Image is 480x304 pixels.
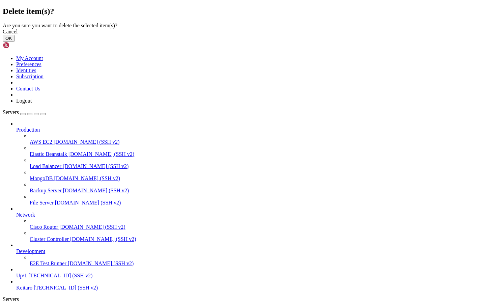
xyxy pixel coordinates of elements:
[16,285,32,291] span: Keitaro
[3,221,43,227] span: [+] Running 2/2
[16,273,477,279] a: Up/1 [TECHNICAL_ID] (SSH v2)
[30,188,62,193] span: Backup Server
[3,199,392,205] x-row: [0000] /opt/uptime-kuma/compose.yaml: the attribute `version` is obsolete, it will be ignored, pl...
[3,109,46,115] a: Servers
[30,157,477,169] li: Load Balancer [DOMAIN_NAME] (SSH v2)
[16,248,477,254] a: Development
[3,193,392,199] x-row: Network uptime-kuma_default
[3,25,392,31] x-row: container_name: uptime-kuma
[16,267,477,279] li: Up/1 [TECHNICAL_ID] (SSH v2)
[94,255,96,261] div: (32, 45)
[63,163,129,169] span: [DOMAIN_NAME] (SSH v2)
[3,87,392,92] x-row: Network uptime-kuma_default
[30,175,53,181] span: MongoDB
[3,64,13,70] span: WARN
[30,145,477,157] li: Elastic Beanstalk [DOMAIN_NAME] (SSH v2)
[3,3,392,8] x-row: Connecting [TECHNICAL_ID]...
[3,233,392,239] x-row: Container uptime-kuma
[55,200,121,205] span: [DOMAIN_NAME] (SSH v2)
[3,143,392,149] x-row: root@puffyegg:/opt/uptime-kuma# sudo cp compose.yaml compose.yaml.bak && printf 'version: "3.8"\n...
[3,8,5,14] div: (0, 1)
[3,109,19,115] span: Servers
[3,210,43,216] span: [+] Running 1/1
[3,244,392,250] x-row: NAMES STATUS PORTS
[327,87,337,92] span: 0.0s
[327,109,337,115] span: 0.1s
[16,121,477,206] li: Production
[3,165,392,171] x-row: root@puffyegg:/opt/uptime-kuma# sudo docker compose down && sudo docker compose up -d
[3,109,392,115] x-row: Network uptime-kuma_default
[3,48,392,53] x-row: volumes:
[30,218,477,230] li: Cisco Router [DOMAIN_NAME] (SSH v2)
[81,109,100,115] span: Created
[59,224,125,230] span: [DOMAIN_NAME] (SSH v2)
[30,182,477,194] li: Backup Server [DOMAIN_NAME] (SSH v2)
[5,233,8,238] span: ✔
[16,279,477,291] li: Keitaro [TECHNICAL_ID] (SSH v2)
[3,171,13,176] span: WARN
[30,236,477,242] a: Cluster Controller [DOMAIN_NAME] (SSH v2)
[68,260,134,266] span: [DOMAIN_NAME] (SSH v2)
[348,188,359,193] span: 4.2s
[3,160,392,166] x-row: root@puffyegg:/opt/uptime-kuma# sudo rm -f docker-compose.yml
[16,55,43,61] a: My Account
[3,104,43,109] span: [+] Running 2/2
[57,216,67,221] span: 1.2s
[16,273,27,278] span: Up/1
[5,193,8,199] span: ✔
[3,8,392,14] x-row: services:
[3,59,392,64] x-row: root@puffyegg:/opt/uptime-kuma# sudo docker compose down && sudo docker compose up -d
[3,98,392,104] x-row: [0000] Using /opt/uptime-kuma/compose.yaml
[30,224,58,230] span: Cisco Router
[3,64,392,70] x-row: [0000] Found multiple config files with supported names: /opt/uptime-kuma/compose.yaml, /opt/upti...
[3,255,392,261] x-row: root@puffyegg:/opt/uptime-kuma#
[103,188,121,193] span: Removed
[30,175,477,182] a: MongoDB [DOMAIN_NAME] (SSH v2)
[30,230,477,242] li: Cluster Controller [DOMAIN_NAME] (SSH v2)
[30,163,61,169] span: Load Balancer
[5,216,8,221] span: ✔
[5,227,8,232] span: ✔
[3,31,392,36] x-row: restart: always
[81,227,100,232] span: Created
[5,81,8,87] span: ✔
[3,126,392,132] x-row: NAMES STATUS PORTS
[30,200,54,205] span: File Server
[3,120,392,126] x-row: root@puffyegg:/opt/uptime-kuma# sudo docker ps --format "table {{.Names}}\t{{.Status}}\t{{.Ports}}"
[30,194,477,206] li: File Server [DOMAIN_NAME] (SSH v2)
[3,76,392,81] x-row: [+] Running 2/2
[348,115,359,120] span: 0.2s
[30,133,477,145] li: AWS EC2 [DOMAIN_NAME] (SSH v2)
[16,67,36,73] a: Identities
[16,127,477,133] a: Production
[70,236,136,242] span: [DOMAIN_NAME] (SSH v2)
[30,188,477,194] a: Backup Server [DOMAIN_NAME] (SSH v2)
[30,139,477,145] a: AWS EC2 [DOMAIN_NAME] (SSH v2)
[3,36,392,42] x-row: ports:
[3,238,392,244] x-row: root@puffyegg:/opt/uptime-kuma# sudo docker ps --format "table {{.Names}}\t{{.Status}}\t{{.Ports}}"
[16,212,35,218] span: Network
[30,151,477,157] a: Elastic Beanstalk [DOMAIN_NAME] (SSH v2)
[3,92,13,98] span: WARN
[63,188,129,193] span: [DOMAIN_NAME] (SSH v2)
[3,182,43,188] span: [+] Running 2/2
[16,61,41,67] a: Preferences
[3,14,392,20] x-row: uptime-kuma:
[16,74,44,79] a: Subscription
[68,151,135,157] span: [DOMAIN_NAME] (SSH v2)
[30,151,67,157] span: Elastic Beanstalk
[3,23,477,29] div: Are you sure you want to delete the selected item(s)?
[81,87,100,92] span: Removed
[16,212,477,218] a: Network
[28,273,92,278] span: [TECHNICAL_ID] (SSH v2)
[348,227,359,232] span: 0.1s
[332,233,343,238] span: 0.2s
[81,193,100,199] span: Removed
[30,169,477,182] li: MongoDB [DOMAIN_NAME] (SSH v2)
